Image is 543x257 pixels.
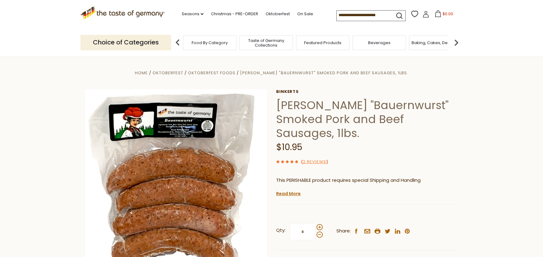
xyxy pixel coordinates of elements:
[276,89,458,94] a: Binkerts
[80,35,171,50] p: Choice of Categories
[188,70,235,76] a: Oktoberfest Foods
[276,98,458,140] h1: [PERSON_NAME] "Bauernwurst" Smoked Pork and Beef Sausages, 1lbs.
[412,40,460,45] a: Baking, Cakes, Desserts
[450,36,463,49] img: next arrow
[276,177,458,184] p: This PERISHABLE product requires special Shipping and Handling
[182,11,203,17] a: Seasons
[240,70,408,76] a: [PERSON_NAME] "Bauernwurst" Smoked Pork and Beef Sausages, 1lbs.
[241,38,291,48] a: Taste of Germany Collections
[336,227,351,235] span: Share:
[192,40,228,45] a: Food By Category
[211,11,258,17] a: Christmas - PRE-ORDER
[297,11,313,17] a: On Sale
[153,70,183,76] a: Oktoberfest
[276,141,302,153] span: $10.95
[266,11,290,17] a: Oktoberfest
[443,11,453,16] span: $0.00
[135,70,148,76] a: Home
[171,36,184,49] img: previous arrow
[290,223,315,240] input: Qty:
[431,10,457,20] button: $0.00
[301,159,328,165] span: ( )
[368,40,390,45] a: Beverages
[276,190,301,197] a: Read More
[276,227,285,234] strong: Qty:
[303,159,326,165] a: 2 Reviews
[304,40,341,45] a: Featured Products
[282,189,458,197] li: We will ship this product in heat-protective packaging and ice.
